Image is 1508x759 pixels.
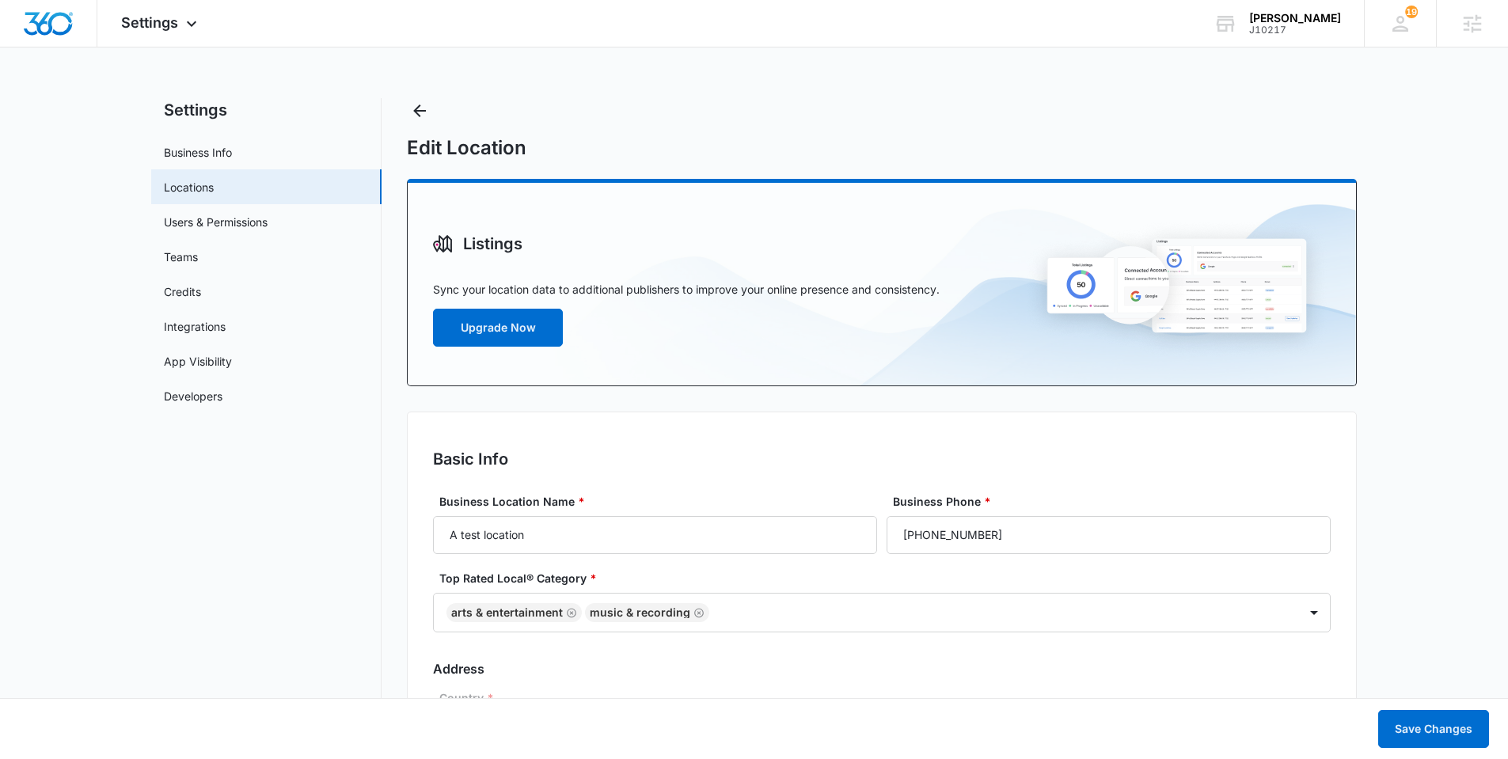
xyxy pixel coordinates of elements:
span: 19 [1405,6,1418,18]
div: account id [1249,25,1341,36]
label: Top Rated Local® Category [439,570,1337,586]
label: Country [439,689,1337,706]
label: Business Location Name [439,493,883,510]
a: Locations [164,179,214,195]
h2: Settings [151,98,382,122]
a: Teams [164,249,198,265]
div: account name [1249,12,1341,25]
button: Save Changes [1378,710,1489,748]
a: Users & Permissions [164,214,268,230]
div: Remove Music & Recording [690,607,705,618]
div: notifications count [1405,6,1418,18]
h2: Basic Info [433,447,1331,471]
h1: Edit Location [407,136,526,160]
h3: Listings [463,232,522,256]
a: Developers [164,388,222,404]
div: Remove Arts & Entertainment [563,607,577,618]
a: Business Info [164,144,232,161]
span: Settings [121,14,178,31]
div: Music & Recording [590,607,690,618]
a: Integrations [164,318,226,335]
label: Business Phone [893,493,1337,510]
button: Back [407,98,432,123]
h3: Address [433,659,1331,678]
p: Sync your location data to additional publishers to improve your online presence and consistency. [433,281,940,298]
a: Credits [164,283,201,300]
div: Arts & Entertainment [451,607,563,618]
a: App Visibility [164,353,232,370]
button: Upgrade Now [433,309,563,347]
